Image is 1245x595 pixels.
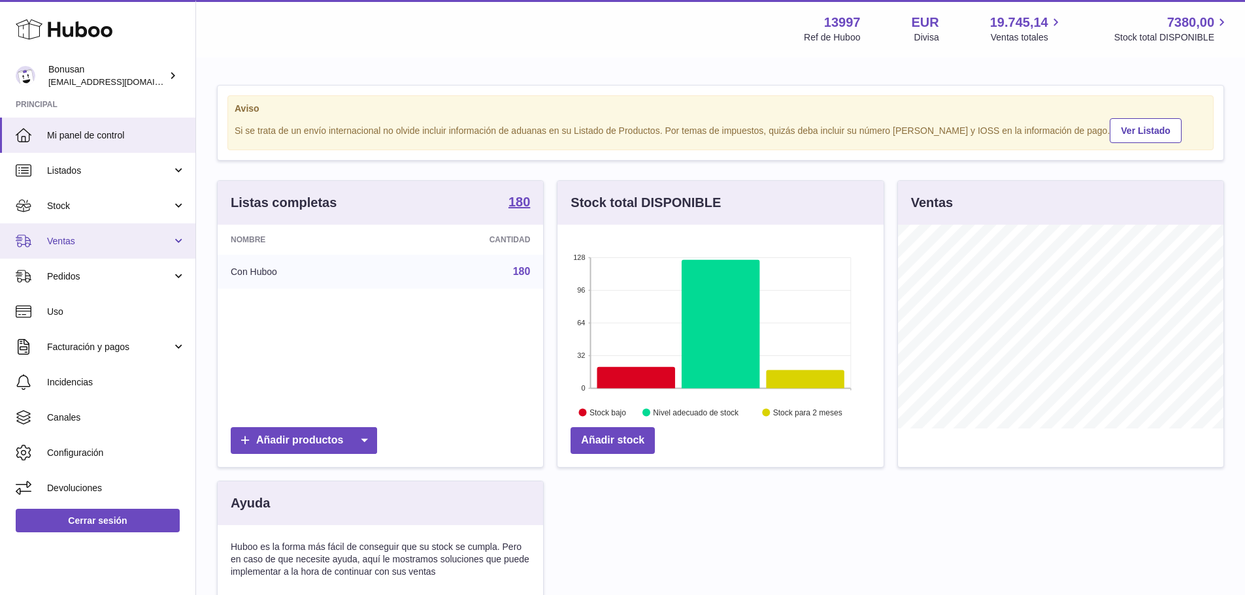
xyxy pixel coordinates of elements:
a: 7380,00 Stock total DISPONIBLE [1114,14,1229,44]
text: Stock bajo [589,408,626,417]
text: Stock para 2 meses [773,408,842,417]
span: Canales [47,411,186,424]
strong: 180 [508,195,530,208]
text: 128 [573,253,585,261]
h3: Stock total DISPONIBLE [571,194,721,212]
div: Bonusan [48,63,166,88]
a: Cerrar sesión [16,509,180,532]
span: Facturación y pagos [47,341,172,353]
span: 7380,00 [1167,14,1214,31]
span: Stock [47,200,172,212]
strong: 13997 [824,14,861,31]
span: Devoluciones [47,482,186,494]
div: Si se trata de un envío internacional no olvide incluir información de aduanas en su Listado de P... [235,116,1206,143]
a: Añadir stock [571,427,655,454]
a: 19.745,14 Ventas totales [990,14,1063,44]
img: internalAdmin-13997@internal.huboo.com [16,66,35,86]
h3: Listas completas [231,194,337,212]
strong: EUR [911,14,938,31]
td: Con Huboo [218,255,387,289]
span: Stock total DISPONIBLE [1114,31,1229,44]
text: 96 [578,286,586,294]
text: Nivel adecuado de stock [654,408,740,417]
div: Ref de Huboo [804,31,860,44]
text: 64 [578,319,586,327]
text: 32 [578,351,586,359]
span: Pedidos [47,270,172,283]
a: Añadir productos [231,427,377,454]
div: Divisa [914,31,939,44]
h3: Ventas [911,194,953,212]
a: 180 [508,195,530,211]
a: 180 [513,266,531,277]
span: Configuración [47,447,186,459]
span: Ventas [47,235,172,248]
span: Ventas totales [991,31,1063,44]
span: Incidencias [47,376,186,389]
th: Cantidad [387,225,544,255]
strong: Aviso [235,103,1206,115]
span: 19.745,14 [990,14,1048,31]
h3: Ayuda [231,494,270,512]
p: Huboo es la forma más fácil de conseguir que su stock se cumpla. Pero en caso de que necesite ayu... [231,541,530,578]
span: Listados [47,165,172,177]
span: [EMAIL_ADDRESS][DOMAIN_NAME] [48,76,192,87]
text: 0 [582,384,586,392]
span: Mi panel de control [47,129,186,142]
a: Ver Listado [1110,118,1181,143]
span: Uso [47,306,186,318]
th: Nombre [218,225,387,255]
